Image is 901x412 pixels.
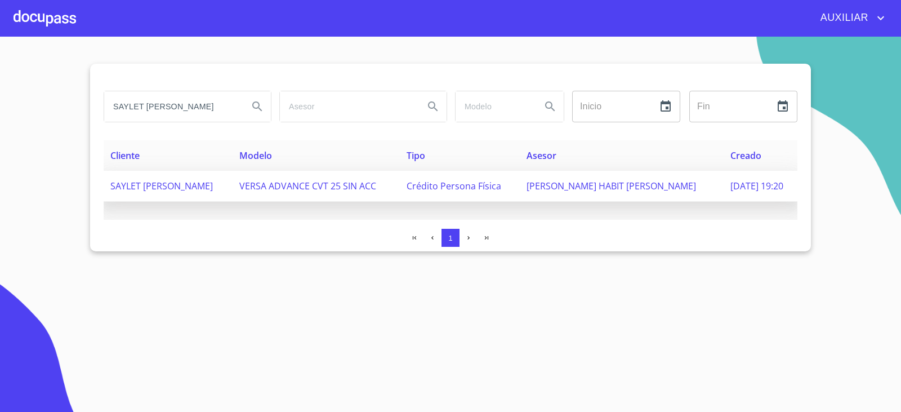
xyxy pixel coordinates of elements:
[407,180,501,192] span: Crédito Persona Física
[407,149,425,162] span: Tipo
[239,180,376,192] span: VERSA ADVANCE CVT 25 SIN ACC
[537,93,564,120] button: Search
[730,180,783,192] span: [DATE] 19:20
[441,229,460,247] button: 1
[239,149,272,162] span: Modelo
[110,149,140,162] span: Cliente
[448,234,452,242] span: 1
[730,149,761,162] span: Creado
[527,180,696,192] span: [PERSON_NAME] HABIT [PERSON_NAME]
[110,180,213,192] span: SAYLET [PERSON_NAME]
[456,91,532,122] input: search
[280,91,415,122] input: search
[104,91,239,122] input: search
[527,149,556,162] span: Asesor
[244,93,271,120] button: Search
[420,93,447,120] button: Search
[812,9,874,27] span: AUXILIAR
[812,9,887,27] button: account of current user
